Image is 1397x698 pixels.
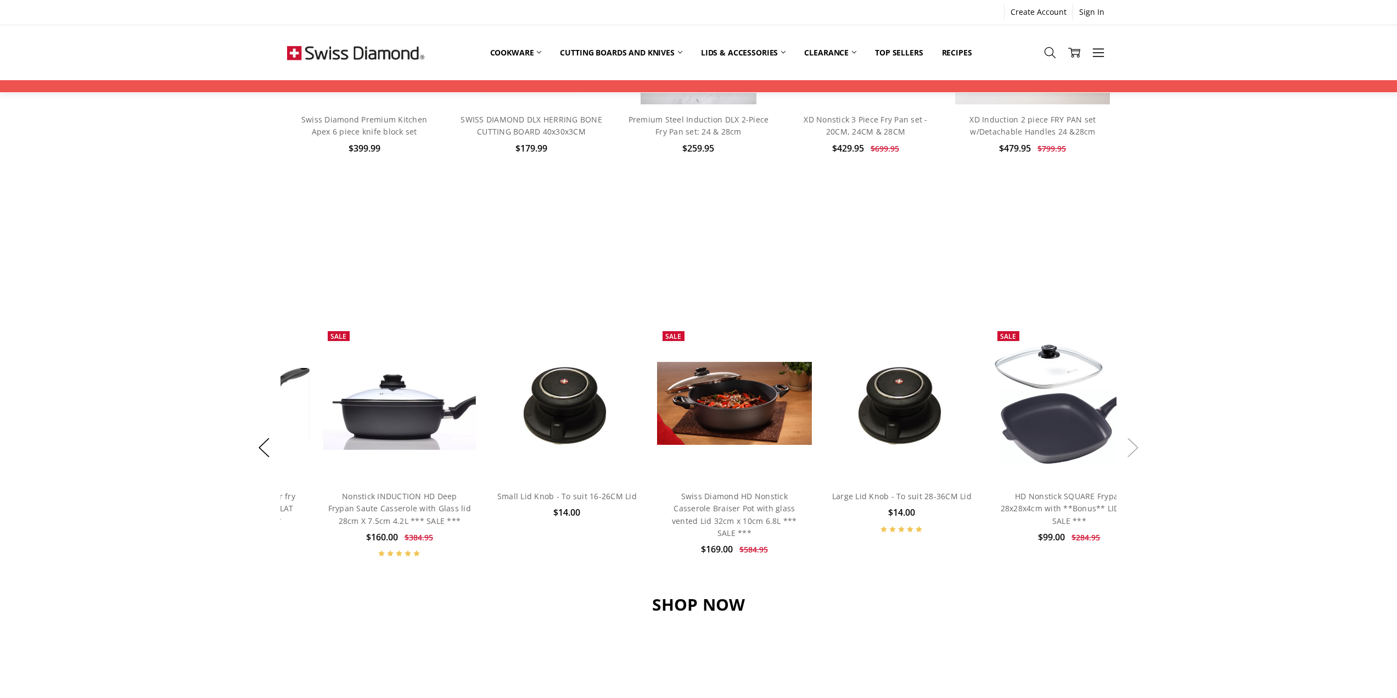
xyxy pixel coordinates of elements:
[657,326,812,481] a: Swiss Diamond HD Nonstick Casserole Braiser Pot with glass vented Lid 32cm x 10cm 6.8L *** SALE ***
[253,431,275,465] button: Previous
[503,326,630,481] img: Small Lid Knob - To suit 16-26CM Lid
[461,114,602,137] a: SWISS DIAMOND DLX HERRING BONE CUTTING BOARD 40x30x3CM
[287,594,1110,615] h3: SHOP NOW
[497,491,636,501] a: Small Lid Knob - To suit 16-26CM Lid
[969,114,1096,137] a: XD Induction 2 piece FRY PAN set w/Detachable Handles 24 &28cm
[481,41,551,65] a: Cookware
[1037,143,1066,154] span: $799.95
[1071,532,1100,543] span: $284.95
[1122,431,1144,465] button: Next
[665,332,681,341] span: Sale
[328,491,470,526] a: Nonstick INDUCTION HD Deep Frypan Saute Casserole with Glass lid 28cm X 7.5cm 4.2L *** SALE ***
[824,326,979,481] a: Large Lid Knob - To suit 28-36CM Lid
[322,357,477,450] img: Nonstick INDUCTION HD Deep Frypan Saute Casserole with Glass lid 28cm X 7.5cm 4.2L *** SALE ***
[489,326,644,481] a: Small Lid Knob - To suit 16-26CM Lid
[832,142,864,154] span: $429.95
[287,239,1110,260] h2: BEST SELLERS
[366,531,397,543] span: $160.00
[933,41,981,65] a: Recipes
[838,326,965,481] img: Large Lid Knob - To suit 28-36CM Lid
[682,142,714,154] span: $259.95
[832,491,971,501] a: Large Lid Knob - To suit 28-36CM Lid
[1073,4,1110,20] a: Sign In
[1000,491,1137,526] a: HD Nonstick SQUARE Frypan 28x28x4cm with **Bonus** LID! *** SALE ***
[349,142,380,154] span: $399.99
[657,362,812,445] img: Swiss Diamond HD Nonstick Casserole Braiser Pot with glass vented Lid 32cm x 10cm 6.8L *** SALE ***
[322,326,477,481] a: Nonstick INDUCTION HD Deep Frypan Saute Casserole with Glass lid 28cm X 7.5cm 4.2L *** SALE ***
[866,41,932,65] a: Top Sellers
[1038,531,1065,543] span: $99.00
[991,342,1147,465] img: HD Nonstick SQUARE Frypan 28x28x4cm with **Bonus** LID! *** SALE ***
[287,25,424,80] img: Free Shipping On Every Order
[629,114,769,137] a: Premium Steel Induction DLX 2-Piece Fry Pan set: 24 & 28cm
[1000,332,1016,341] span: Sale
[515,142,547,154] span: $179.99
[804,114,927,137] a: XD Nonstick 3 Piece Fry Pan set - 20CM, 24CM & 28CM
[330,332,346,341] span: Sale
[553,506,580,518] span: $14.00
[551,41,692,65] a: Cutting boards and knives
[671,491,796,538] a: Swiss Diamond HD Nonstick Casserole Braiser Pot with glass vented Lid 32cm x 10cm 6.8L *** SALE ***
[739,544,767,555] span: $584.95
[871,143,899,154] span: $699.95
[692,41,795,65] a: Lids & Accessories
[700,543,732,555] span: $169.00
[404,532,433,543] span: $384.95
[169,491,295,526] a: HD Nonstick FryPan Saute Stir fry with LID 26cm x 5cm (19cm FLAT SOLID BASE) *** SALE ***
[888,506,915,518] span: $14.00
[1005,4,1073,20] a: Create Account
[795,41,866,65] a: Clearance
[287,266,1110,277] p: Fall In Love With Your Kitchen Again
[999,142,1031,154] span: $479.95
[301,114,427,137] a: Swiss Diamond Premium Kitchen Apex 6 piece knife block set
[991,326,1147,481] a: HD Nonstick SQUARE Frypan 28x28x4cm with **Bonus** LID! *** SALE ***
